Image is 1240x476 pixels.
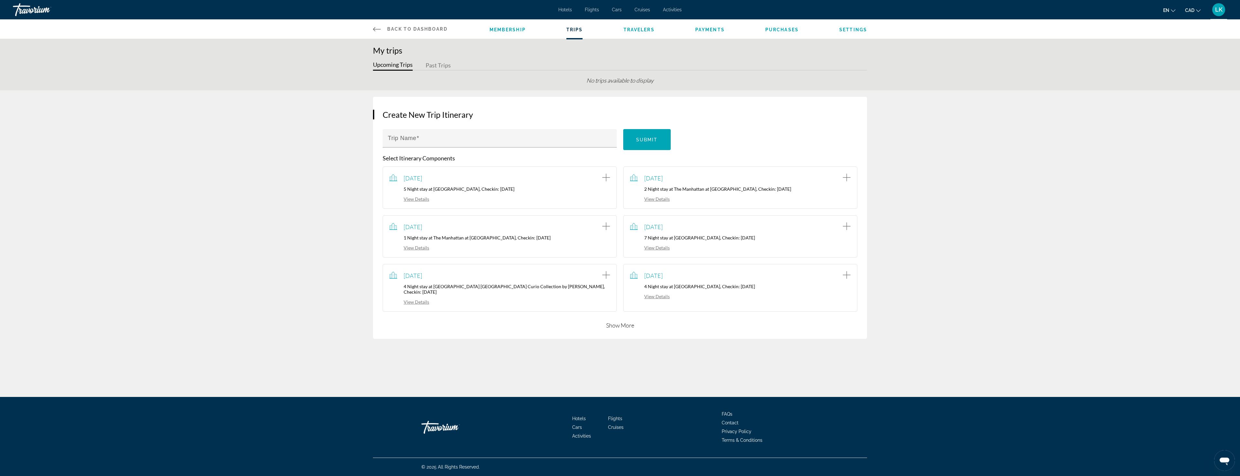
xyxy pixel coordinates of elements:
[387,26,448,32] span: Back to Dashboard
[630,294,670,299] a: View Details
[585,7,599,12] a: Flights
[389,245,429,250] a: View Details
[389,196,429,202] a: View Details
[389,186,610,192] p: 5 Night stay at [GEOGRAPHIC_DATA], Checkin: [DATE]
[383,110,857,119] h3: Create New Trip Itinerary
[722,411,732,417] a: FAQs
[722,438,762,443] a: Terms & Conditions
[421,464,480,470] span: © 2025 All Rights Reserved.
[602,271,610,280] button: Add item to trip
[608,416,622,421] a: Flights
[663,7,682,12] a: Activities
[373,77,867,90] div: No trips available to display
[389,299,429,305] a: View Details
[389,284,610,295] p: 4 Night stay at [GEOGRAPHIC_DATA] [GEOGRAPHIC_DATA] Curio Collection by [PERSON_NAME], Checkin: [...
[644,272,663,279] span: [DATE]
[635,7,650,12] a: Cruises
[608,425,624,430] a: Cruises
[373,19,448,39] a: Back to Dashboard
[765,27,799,32] a: Purchases
[644,175,663,182] span: [DATE]
[421,418,486,437] a: Go Home
[843,271,851,280] button: Add item to trip
[623,129,671,150] button: Submit
[1163,8,1169,13] span: en
[722,420,739,425] a: Contact
[572,433,591,439] a: Activities
[1214,450,1235,471] iframe: Button to launch messaging window
[490,27,526,32] a: Membership
[383,155,857,162] p: Select Itinerary Components
[602,222,610,232] button: Add item to trip
[722,429,751,434] a: Privacy Policy
[1185,5,1201,15] button: Change currency
[388,135,416,141] mat-label: Trip Name
[630,196,670,202] a: View Details
[630,186,851,192] p: 2 Night stay at The Manhattan at [GEOGRAPHIC_DATA], Checkin: [DATE]
[426,61,451,71] button: Past Trips
[602,173,610,183] button: Add item to trip
[630,235,851,240] p: 7 Night stay at [GEOGRAPHIC_DATA], Checkin: [DATE]
[630,284,851,289] p: 4 Night stay at [GEOGRAPHIC_DATA], Checkin: [DATE]
[644,223,663,230] span: [DATE]
[630,245,670,250] a: View Details
[839,27,867,32] a: Settings
[636,137,658,142] span: Submit
[1163,5,1175,15] button: Change language
[624,27,655,32] a: Travelers
[404,175,422,182] span: [DATE]
[558,7,572,12] a: Hotels
[404,223,422,230] span: [DATE]
[404,272,422,279] span: [DATE]
[566,27,583,32] a: Trips
[843,222,851,232] button: Add item to trip
[1210,3,1227,16] button: User Menu
[695,27,725,32] a: Payments
[389,235,610,240] p: 1 Night stay at The Manhattan at [GEOGRAPHIC_DATA], Checkin: [DATE]
[612,7,622,12] a: Cars
[572,425,582,430] a: Cars
[843,173,851,183] button: Add item to trip
[572,416,586,421] a: Hotels
[1215,6,1223,13] span: LK
[606,321,634,329] button: Show More
[1185,8,1194,13] span: CAD
[13,1,77,18] a: Travorium
[373,46,867,55] h1: My trips
[373,61,413,71] button: Upcoming Trips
